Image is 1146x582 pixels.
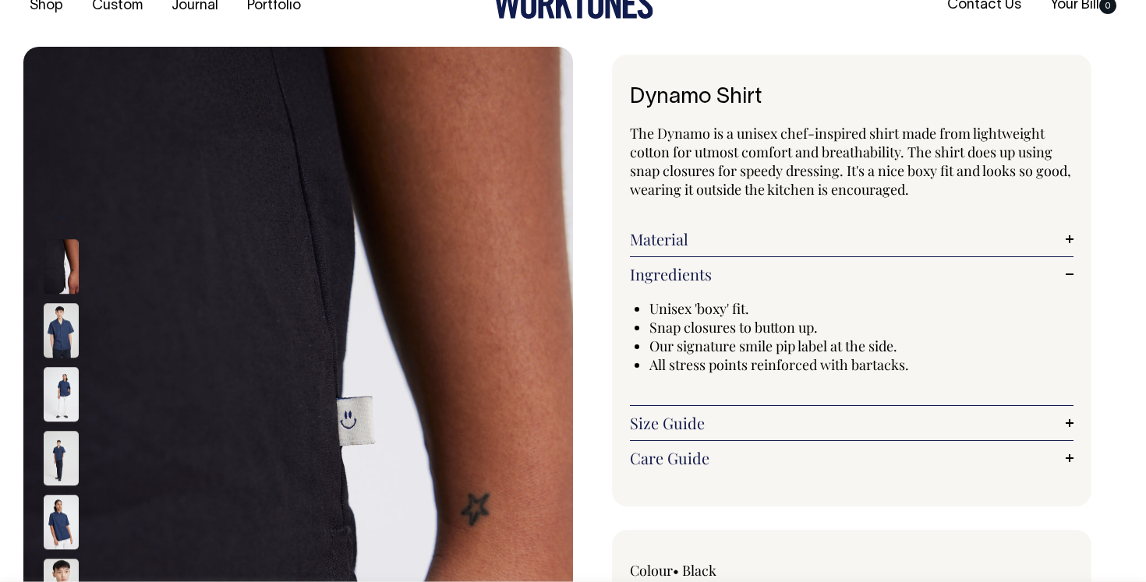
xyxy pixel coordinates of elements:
img: black [44,240,79,295]
a: Material [630,230,1073,249]
span: The Dynamo is a unisex chef-inspired shirt made from lightweight cotton for utmost comfort and br... [630,124,1071,199]
a: Care Guide [630,449,1073,467]
img: dark-navy [44,496,79,550]
a: Ingredients [630,265,1073,284]
span: • [673,561,679,580]
img: dark-navy [44,432,79,486]
button: Previous [49,200,73,235]
span: Snap closures to button up. [649,318,818,337]
span: Our signature smile pip label at the side. [649,337,897,355]
h1: Dynamo Shirt [630,86,1073,110]
span: Unisex 'boxy' fit. [649,299,749,318]
a: Size Guide [630,414,1073,432]
span: All stress points reinforced with bartacks. [649,355,909,374]
div: Colour [630,561,808,580]
img: dark-navy [44,304,79,358]
img: dark-navy [44,368,79,422]
label: Black [682,561,716,580]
